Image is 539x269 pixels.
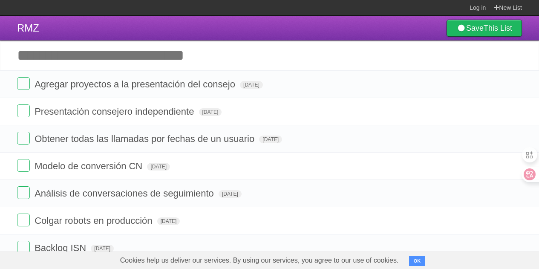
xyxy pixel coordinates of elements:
label: Done [17,186,30,199]
b: This List [484,24,512,32]
span: [DATE] [240,81,263,89]
label: Done [17,77,30,90]
span: [DATE] [199,108,222,116]
span: Obtener todas las llamadas por fechas de un usuario [35,133,257,144]
span: Colgar robots en producción [35,215,154,226]
label: Done [17,214,30,226]
button: OK [409,256,426,266]
span: [DATE] [219,190,242,198]
label: Done [17,104,30,117]
a: SaveThis List [447,20,522,37]
span: Agregar proyectos a la presentación del consejo [35,79,237,90]
span: [DATE] [91,245,114,252]
label: Done [17,132,30,145]
span: [DATE] [147,163,170,171]
label: Done [17,159,30,172]
span: Cookies help us deliver our services. By using our services, you agree to our use of cookies. [112,252,407,269]
label: Done [17,241,30,254]
span: Backlog ISN [35,243,88,253]
span: Análisis de conversaciones de seguimiento [35,188,216,199]
span: Modelo de conversión CN [35,161,144,171]
span: [DATE] [157,217,180,225]
span: [DATE] [259,136,282,143]
span: RMZ [17,22,39,34]
span: Presentación consejero independiente [35,106,196,117]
